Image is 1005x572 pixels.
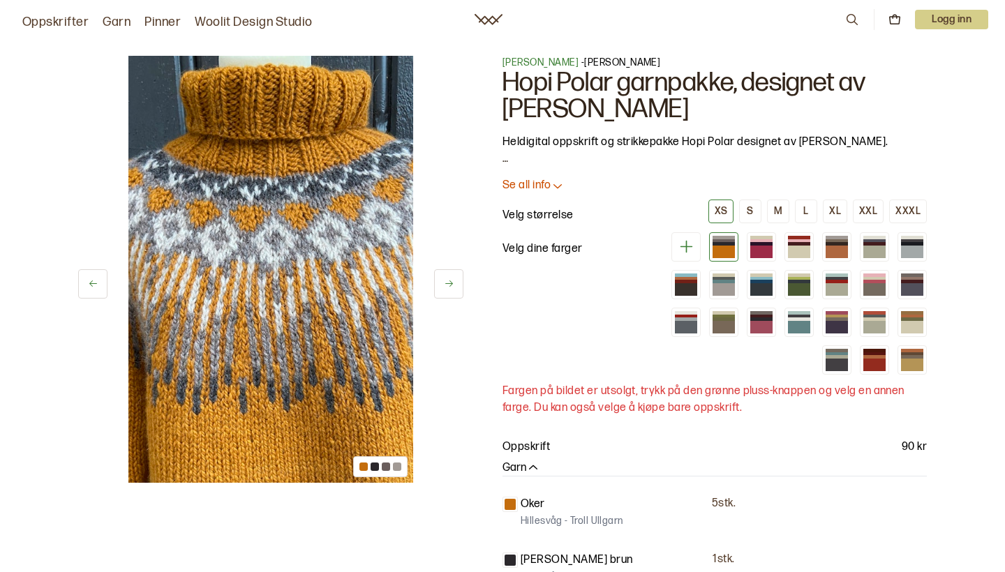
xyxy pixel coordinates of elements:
button: XS [708,200,734,223]
a: Oppskrifter [22,13,89,32]
a: [PERSON_NAME] [502,57,579,68]
div: M [774,205,782,218]
div: Isblå (utsolgt) [898,232,927,262]
p: Fargen på bildet er utsolgt, trykk på den grønne pluss-knappen og velg en annen farge. Du kan ogs... [502,383,927,416]
div: Rød og rust (utsolgt) [860,345,889,375]
div: Sukkerspinn (utsolgt) [747,232,776,262]
button: User dropdown [915,10,988,29]
p: Hillesvåg - Troll Ullgarn [521,514,623,528]
a: Woolit [475,14,502,25]
div: Støvrosa (utsolgt) [747,308,776,337]
div: Ubleket hvit (utsolgt) [898,308,927,337]
p: Oppskrift [502,439,550,456]
p: Logg inn [915,10,988,29]
div: S [747,205,753,218]
div: Koksgrå og turkis (utsolgt) [747,270,776,299]
p: 1 stk. [713,552,734,567]
img: Bilde av oppskrift [128,56,413,483]
div: XXXL [895,205,921,218]
button: Garn [502,461,540,476]
p: Se all info [502,179,551,193]
div: Melert lys brun og petrol (utsolgt) [709,270,738,299]
p: 90 kr [902,439,927,456]
div: Naturgrå og rosa (utsolgt) [860,270,889,299]
div: XS [715,205,727,218]
button: L [795,200,817,223]
div: Oker og cognac (utsolgt) [898,345,927,375]
div: Okergul Blåne (utsolgt) [709,232,738,262]
button: XXL [853,200,884,223]
p: Heldigital oppskrift og strikkepakke Hopi Polar designet av [PERSON_NAME]. [502,134,927,151]
p: 5 stk. [712,497,736,511]
button: XXXL [889,200,927,223]
div: Turkis melert (utsolgt) [784,308,814,337]
div: Lillanyanser (utsolgt) [898,270,927,299]
a: Garn [103,13,131,32]
div: Mellomblå og grå (utsolgt) [822,345,851,375]
div: Grå melert og blå (utsolgt) [822,270,851,299]
div: XXL [859,205,877,218]
div: Hvit og rødlig (utsolgt) [784,232,814,262]
p: Velg dine farger [502,241,583,257]
div: XL [829,205,841,218]
div: Lys dongeriblå (utsolgt) [671,308,701,337]
button: XL [823,200,847,223]
button: S [739,200,761,223]
div: Brun Troll (utsolgt) [671,270,701,299]
p: [PERSON_NAME] brun [521,552,633,569]
div: Gråfiolett (utsolgt) [822,308,851,337]
button: Se all info [502,179,927,193]
div: Grå melert (utsolgt) [860,308,889,337]
div: Cognac og brun (utsolgt) [822,232,851,262]
a: Pinner [144,13,181,32]
a: Woolit Design Studio [195,13,313,32]
h1: Hopi Polar garnpakke, designet av [PERSON_NAME] [502,70,927,123]
p: Oker [521,496,545,513]
p: - [PERSON_NAME] [502,56,927,70]
div: L [803,205,808,218]
div: Mørk beige og grønn (utsolgt) [709,308,738,337]
p: Velg størrelse [502,207,574,224]
button: M [767,200,789,223]
div: Grå og burgunder (utsolgt) [860,232,889,262]
div: Gressgrønn og Lime (utsolgt) [784,270,814,299]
